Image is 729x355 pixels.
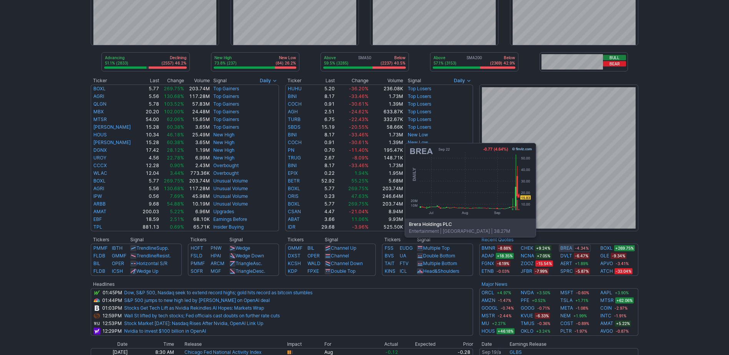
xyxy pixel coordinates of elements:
[139,146,159,154] td: 17.42
[93,93,104,99] a: AGRI
[93,116,107,122] a: MTSR
[380,55,405,60] p: Below
[124,328,206,334] a: Nvidia to invest $100 billion in OpenAI
[521,320,535,327] a: TMUS
[288,109,298,114] a: AGH
[560,320,573,327] a: COST
[136,268,158,274] a: Wedge Up
[211,268,221,274] a: MGF
[136,260,168,266] a: Horizontal S/R
[184,85,210,93] td: 203.74M
[385,245,394,251] a: FSS
[482,289,494,297] a: ORCL
[600,289,612,297] a: AAPL
[312,116,335,123] td: 6.75
[600,297,614,304] a: MTSR
[139,154,159,162] td: 4.56
[93,178,106,184] a: BOXL
[184,116,210,123] td: 15.65M
[482,281,507,287] b: Major News
[288,132,297,138] a: BINI
[482,327,495,335] a: HOUS
[600,260,613,267] a: APVO
[93,201,106,207] a: ARBB
[385,253,394,259] a: BVS
[482,297,495,304] a: AMZN
[213,124,239,130] a: Top Gainers
[349,147,369,153] span: -11.40%
[423,268,459,274] a: Head&Shoulders
[603,61,626,66] button: Bear
[288,268,297,274] a: KDP
[288,245,302,251] a: GMMF
[312,200,335,208] td: 5.77
[482,304,498,312] a: GOOGL
[93,268,105,274] a: FLDB
[335,77,369,85] th: Change
[560,297,573,304] a: TSLA
[369,200,404,208] td: 203.74M
[408,93,431,99] a: Top Losers
[560,312,571,320] a: NEM
[560,267,573,275] a: SPRC
[139,93,159,100] td: 5.56
[323,55,406,66] div: SMA50
[236,260,262,266] a: TriangleAsc.
[560,304,573,312] a: META
[600,312,611,320] a: INTC
[184,200,210,208] td: 10.19M
[139,77,159,85] th: Last
[184,146,210,154] td: 1.19M
[170,193,184,199] span: 7.69%
[369,177,404,185] td: 5.68M
[164,86,184,91] span: 269.75%
[164,109,184,114] span: 102.00%
[93,124,131,130] a: [PERSON_NAME]
[139,100,159,108] td: 5.78
[288,253,301,259] a: DXST
[380,60,405,66] p: (2237) 40.5%
[349,163,369,168] span: -33.46%
[213,193,248,199] a: Unusual Volume
[285,77,312,85] th: Ticker
[139,123,159,131] td: 15.28
[408,146,533,216] img: chart.ashx
[93,139,131,145] a: [PERSON_NAME]
[139,131,159,139] td: 10.34
[400,253,406,259] a: UA
[213,163,239,168] a: Overbought
[600,327,613,335] a: AVGO
[385,268,395,274] a: KINS
[369,77,404,85] th: Volume
[112,245,123,251] a: IBTH
[369,100,404,108] td: 1.39M
[164,178,184,184] span: 269.75%
[213,224,244,230] a: Insider Buying
[352,155,369,161] span: -8.09%
[93,216,102,222] a: EBF
[408,116,431,122] a: Top Losers
[288,201,300,207] a: BOXL
[253,268,265,274] span: Desc.
[93,109,104,114] a: MBX
[369,185,404,192] td: 203.74M
[369,162,404,169] td: 1.73M
[423,253,455,259] a: Double Bottom
[369,131,404,139] td: 1.73M
[214,60,237,66] p: 73.8% (237)
[423,260,457,266] a: Multiple Bottom
[93,186,104,191] a: AGRI
[124,320,263,326] a: Stock Market [DATE]: Nasdaq Rises After Nvidia, OpenAI Link Up
[433,60,457,66] p: 57.1% (3153)
[139,116,159,123] td: 54.00
[93,101,106,107] a: QLGN
[184,131,210,139] td: 25.49M
[184,108,210,116] td: 24.48M
[560,289,573,297] a: MSFT
[184,77,210,85] th: Volume
[400,268,407,274] a: ICL
[191,253,203,259] a: FSLD
[93,147,107,153] a: DGNX
[105,60,128,66] p: 51.1% (2833)
[184,169,210,177] td: 773.36K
